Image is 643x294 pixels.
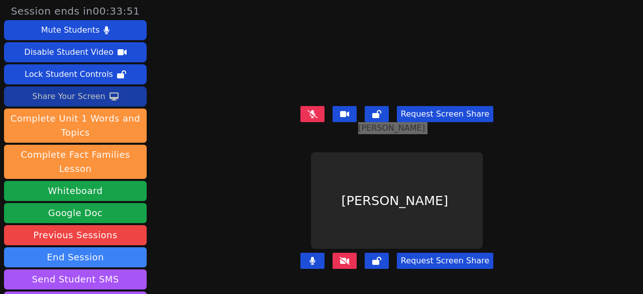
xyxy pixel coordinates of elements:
div: Mute Students [41,22,99,38]
button: End Session [4,247,147,267]
div: Share Your Screen [32,88,105,105]
span: Session ends in [11,4,140,18]
div: [PERSON_NAME] [311,152,483,249]
div: Disable Student Video [24,44,113,60]
button: Complete Unit 1 Words and Topics [4,109,147,143]
button: Disable Student Video [4,42,147,62]
span: [PERSON_NAME] [358,122,427,134]
time: 00:33:51 [93,5,140,17]
div: Lock Student Controls [25,66,113,82]
button: Whiteboard [4,181,147,201]
a: Google Doc [4,203,147,223]
button: Request Screen Share [397,253,493,269]
button: Share Your Screen [4,86,147,107]
a: Previous Sessions [4,225,147,245]
button: Send Student SMS [4,269,147,289]
button: Lock Student Controls [4,64,147,84]
button: Request Screen Share [397,106,493,122]
button: Complete Fact Families Lesson [4,145,147,179]
button: Mute Students [4,20,147,40]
